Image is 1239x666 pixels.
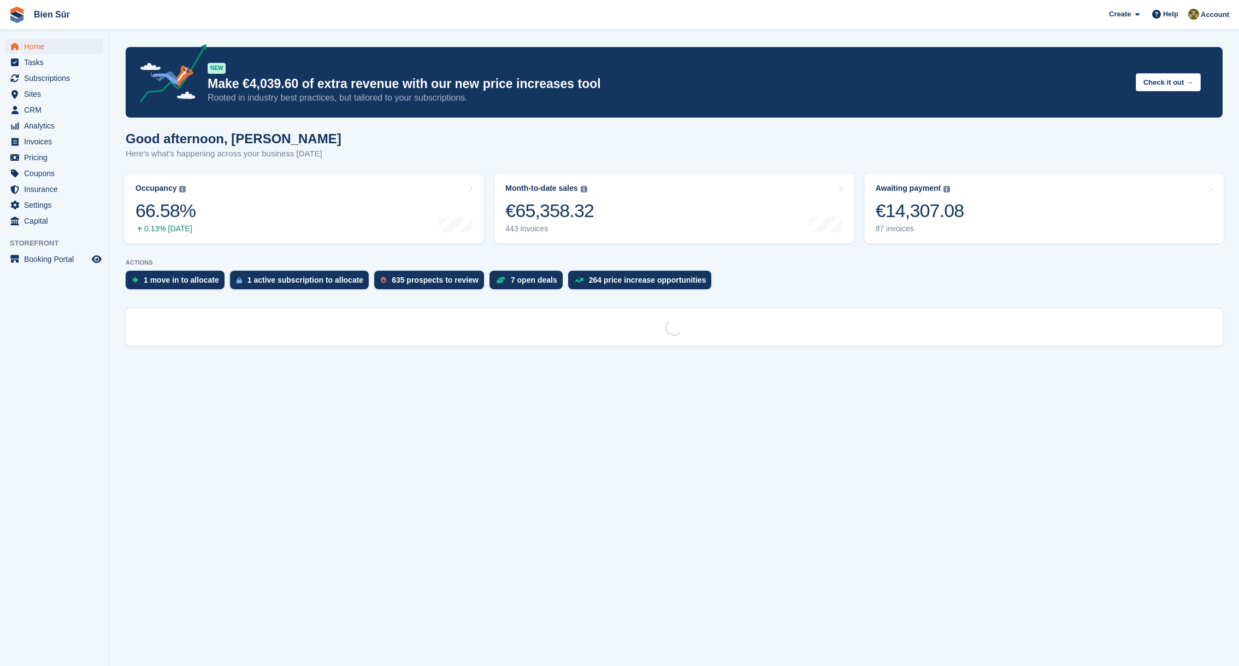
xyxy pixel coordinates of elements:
[374,271,489,295] a: 635 prospects to review
[135,224,196,233] div: 0.13% [DATE]
[24,252,90,267] span: Booking Portal
[505,184,577,193] div: Month-to-date sales
[24,134,90,149] span: Invoices
[5,71,103,86] a: menu
[126,131,341,146] h1: Good afternoon, [PERSON_NAME]
[5,150,103,165] a: menu
[5,252,103,267] a: menu
[10,238,109,249] span: Storefront
[90,253,103,266] a: Preview store
[1109,9,1131,20] span: Create
[1201,9,1229,20] span: Account
[24,102,90,118] span: CRM
[568,271,717,295] a: 264 price increase opportunities
[135,200,196,222] div: 66.58%
[5,166,103,181] a: menu
[144,276,219,284] div: 1 move in to allocate
[179,186,186,192] img: icon-info-grey-7440780725fd019a000dd9b08b2336e03edf1995a4989e88bcd33f0948082b44.svg
[24,197,90,213] span: Settings
[24,71,90,86] span: Subscriptions
[24,55,90,70] span: Tasks
[876,224,964,233] div: 87 invoices
[489,271,568,295] a: 7 open deals
[237,277,242,284] img: active_subscription_to_allocate_icon-d502201f5373d7db506a760aba3b589e785aa758c864c3986d89f69b8ff3...
[589,276,706,284] div: 264 price increase opportunities
[24,213,90,229] span: Capital
[135,184,176,193] div: Occupancy
[126,271,230,295] a: 1 move in to allocate
[5,134,103,149] a: menu
[24,39,90,54] span: Home
[24,182,90,197] span: Insurance
[5,39,103,54] a: menu
[876,184,941,193] div: Awaiting payment
[126,148,341,160] p: Here's what's happening across your business [DATE]
[392,276,479,284] div: 635 prospects to review
[5,182,103,197] a: menu
[876,200,964,222] div: €14,307.08
[208,63,226,74] div: NEW
[1163,9,1178,20] span: Help
[5,86,103,102] a: menu
[5,102,103,118] a: menu
[208,76,1127,92] p: Make €4,039.60 of extra revenue with our new price increases tool
[24,166,90,181] span: Coupons
[381,277,386,283] img: prospect-51fa495bee0391a8d652442698ab0144808aea92771e9ea1ae160a38d050c398.svg
[24,150,90,165] span: Pricing
[208,92,1127,104] p: Rooted in industry best practices, but tailored to your subscriptions.
[9,7,25,23] img: stora-icon-8386f47178a22dfd0bd8f6a31ec36ba5ce8667c1dd55bd0f319d3a0aa187defe.svg
[230,271,374,295] a: 1 active subscription to allocate
[865,174,1224,243] a: Awaiting payment €14,307.08 87 invoices
[505,200,594,222] div: €65,358.32
[126,259,1223,266] p: ACTIONS
[29,5,74,24] a: Bien Sûr
[575,278,583,283] img: price_increase_opportunities-93ffe204e8149a01c8c9dc8f82e8f89637d9d84a8eef4429ea346261dce0b2c0.svg
[125,174,483,243] a: Occupancy 66.58% 0.13% [DATE]
[494,174,853,243] a: Month-to-date sales €65,358.32 443 invoices
[24,118,90,133] span: Analytics
[496,276,505,284] img: deal-1b604bf984904fb50ccaf53a9ad4b4a5d6e5aea283cecdc64d6e3604feb123c2.svg
[1136,73,1201,91] button: Check it out →
[943,186,950,192] img: icon-info-grey-7440780725fd019a000dd9b08b2336e03edf1995a4989e88bcd33f0948082b44.svg
[132,277,138,283] img: move_ins_to_allocate_icon-fdf77a2bb77ea45bf5b3d319d69a93e2d87916cf1d5bf7949dd705db3b84f3ca.svg
[247,276,363,284] div: 1 active subscription to allocate
[5,213,103,229] a: menu
[5,197,103,213] a: menu
[131,44,207,107] img: price-adjustments-announcement-icon-8257ccfd72463d97f412b2fc003d46551f7dbcb40ab6d574587a9cd5c0d94...
[505,224,594,233] div: 443 invoices
[24,86,90,102] span: Sites
[1188,9,1199,20] img: Matthieu Burnand
[511,276,557,284] div: 7 open deals
[581,186,587,192] img: icon-info-grey-7440780725fd019a000dd9b08b2336e03edf1995a4989e88bcd33f0948082b44.svg
[5,118,103,133] a: menu
[5,55,103,70] a: menu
